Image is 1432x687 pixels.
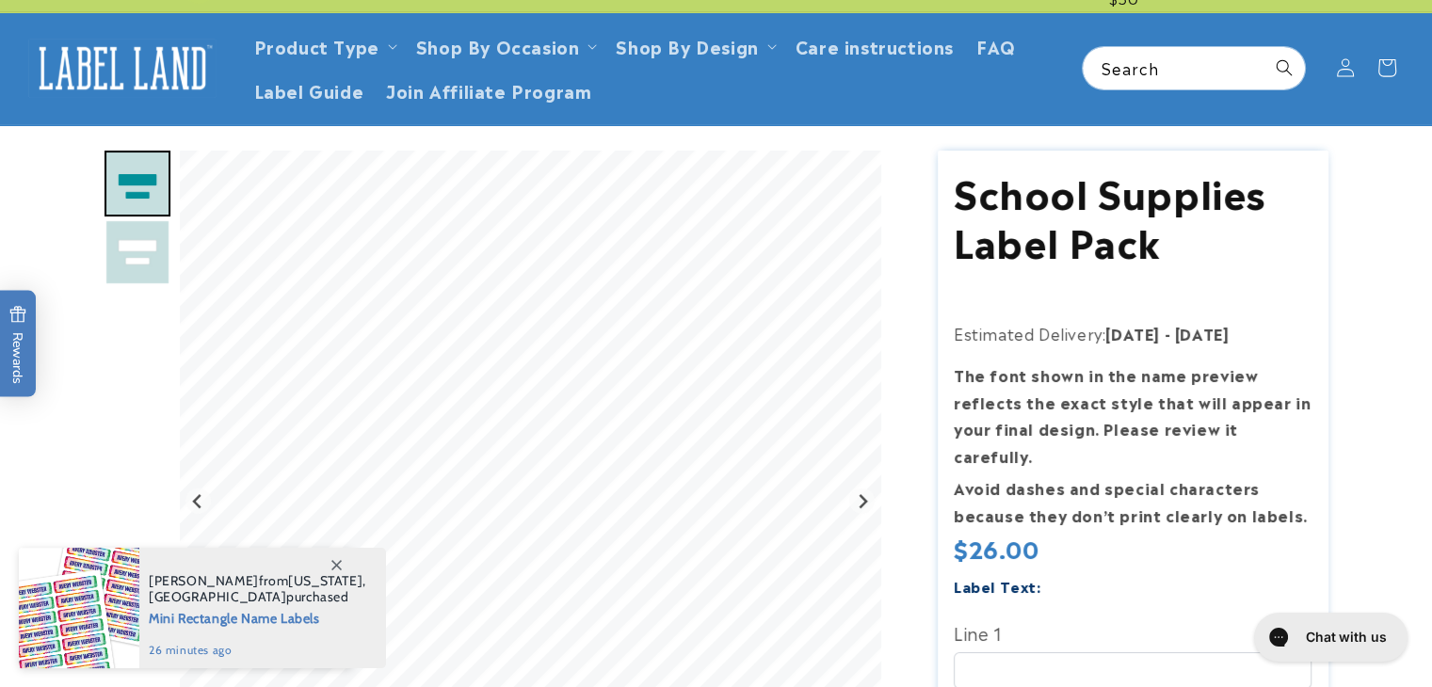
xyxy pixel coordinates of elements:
strong: [DATE] [1175,322,1230,344]
span: [US_STATE] [288,572,362,589]
label: Label Text: [954,575,1041,597]
span: $26.00 [954,534,1039,563]
span: from , purchased [149,573,366,605]
span: Mini Rectangle Name Labels [149,605,366,629]
button: Search [1263,47,1305,88]
strong: The font shown in the name preview reflects the exact style that will appear in your final design... [954,363,1311,467]
label: Line 1 [954,617,1311,647]
a: Label Guide [243,68,376,112]
summary: Shop By Occasion [405,24,605,68]
span: Shop By Occasion [416,35,580,56]
summary: Shop By Design [604,24,783,68]
strong: [DATE] [1105,322,1160,344]
img: School Supplies Label Pack - Label Land [105,219,170,285]
a: Product Type [254,33,379,58]
span: Rewards [8,306,26,384]
a: FAQ [965,24,1027,68]
img: School supplies label pack [105,151,170,216]
h1: School Supplies Label Pack [954,167,1311,264]
iframe: Gorgias live chat messenger [1245,606,1413,668]
span: Join Affiliate Program [386,79,591,101]
summary: Product Type [243,24,405,68]
a: Join Affiliate Program [375,68,603,112]
strong: - [1165,322,1171,344]
div: Go to slide 1 [105,151,170,216]
span: 26 minutes ago [149,642,366,659]
strong: Avoid dashes and special characters because they don’t print clearly on labels. [954,476,1308,526]
div: Go to slide 2 [105,219,170,285]
button: Next slide [849,488,875,514]
span: FAQ [976,35,1016,56]
p: Estimated Delivery: [954,320,1311,347]
a: Label Land [22,32,224,104]
span: Care instructions [796,35,954,56]
button: Go to last slide [185,488,211,514]
span: [PERSON_NAME] [149,572,259,589]
a: Shop By Design [616,33,758,58]
span: [GEOGRAPHIC_DATA] [149,588,286,605]
a: Care instructions [784,24,965,68]
span: Label Guide [254,79,364,101]
img: Label Land [28,39,217,97]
